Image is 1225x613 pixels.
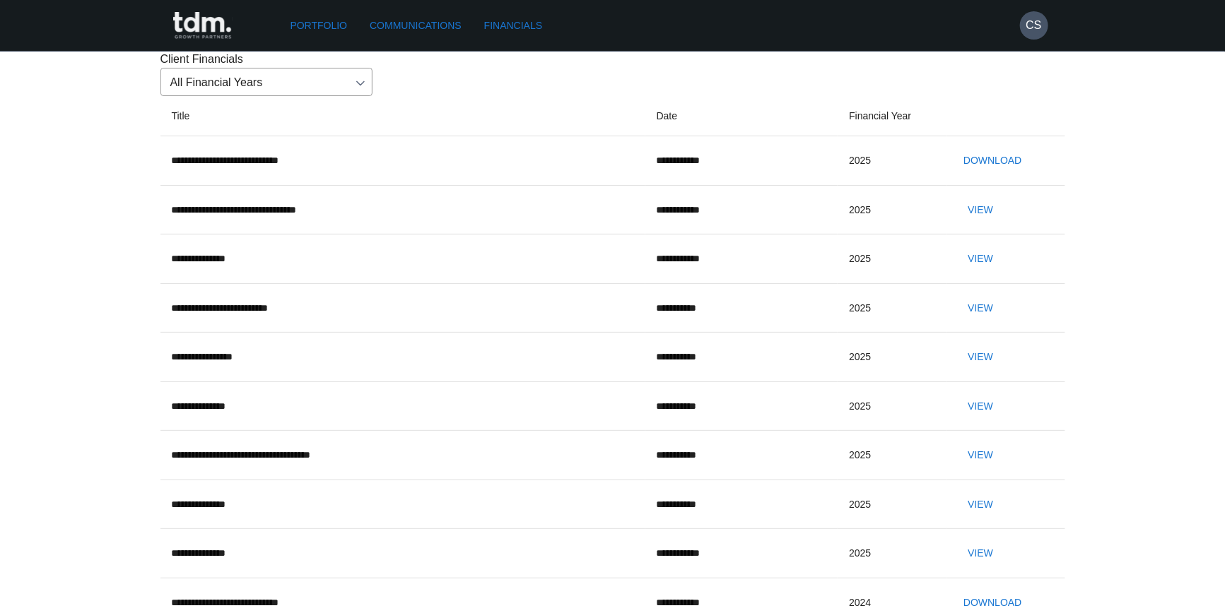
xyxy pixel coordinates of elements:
[958,197,1003,223] button: View
[958,148,1027,174] button: Download
[1026,17,1041,34] h6: CS
[838,381,946,431] td: 2025
[958,442,1003,468] button: View
[1020,11,1048,40] button: CS
[645,96,838,136] th: Date
[160,96,645,136] th: Title
[838,529,946,578] td: 2025
[479,13,548,39] a: Financials
[364,13,467,39] a: Communications
[838,185,946,234] td: 2025
[838,96,946,136] th: Financial Year
[838,431,946,480] td: 2025
[160,68,373,96] div: All Financial Years
[838,234,946,284] td: 2025
[958,393,1003,419] button: View
[958,540,1003,566] button: View
[958,492,1003,518] button: View
[958,246,1003,272] button: View
[160,51,1065,68] p: Client Financials
[838,480,946,529] td: 2025
[958,344,1003,370] button: View
[838,333,946,382] td: 2025
[838,283,946,333] td: 2025
[838,136,946,186] td: 2025
[958,295,1003,321] button: View
[285,13,353,39] a: Portfolio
